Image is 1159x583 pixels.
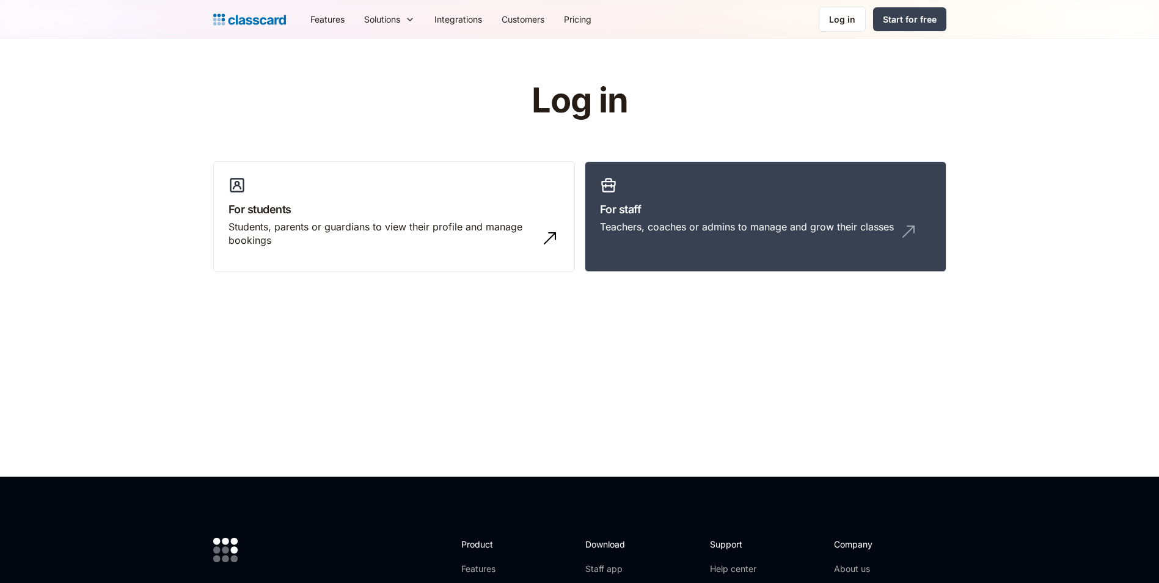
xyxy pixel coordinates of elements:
h2: Company [834,538,915,551]
h2: Download [585,538,635,551]
div: Solutions [354,5,425,33]
a: Start for free [873,7,946,31]
a: home [213,11,286,28]
a: For studentsStudents, parents or guardians to view their profile and manage bookings [213,161,575,273]
h3: For staff [600,201,931,218]
div: Teachers, coaches or admins to manage and grow their classes [600,220,894,233]
a: Integrations [425,5,492,33]
h2: Product [461,538,527,551]
div: Log in [829,13,855,26]
a: About us [834,563,915,575]
h3: For students [229,201,560,218]
a: Help center [710,563,759,575]
div: Start for free [883,13,937,26]
h2: Support [710,538,759,551]
a: Features [301,5,354,33]
div: Students, parents or guardians to view their profile and manage bookings [229,220,535,248]
div: Solutions [364,13,400,26]
a: Log in [819,7,866,32]
a: Staff app [585,563,635,575]
a: Customers [492,5,554,33]
a: Pricing [554,5,601,33]
a: For staffTeachers, coaches or admins to manage and grow their classes [585,161,946,273]
h1: Log in [386,82,773,120]
a: Features [461,563,527,575]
